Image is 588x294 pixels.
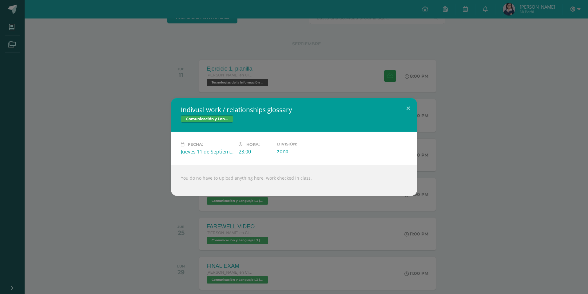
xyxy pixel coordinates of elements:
[277,148,330,155] div: zona
[171,165,417,196] div: You do no have to upload anything here, work checked in class.
[181,115,233,123] span: Comunicación y Lenguaje L3 (Inglés) 5
[188,142,203,147] span: Fecha:
[181,105,407,114] h2: Indivual work / relationships glossary
[246,142,260,147] span: Hora:
[181,148,234,155] div: Jueves 11 de Septiembre
[399,98,417,119] button: Close (Esc)
[277,142,330,146] label: División:
[239,148,272,155] div: 23:00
